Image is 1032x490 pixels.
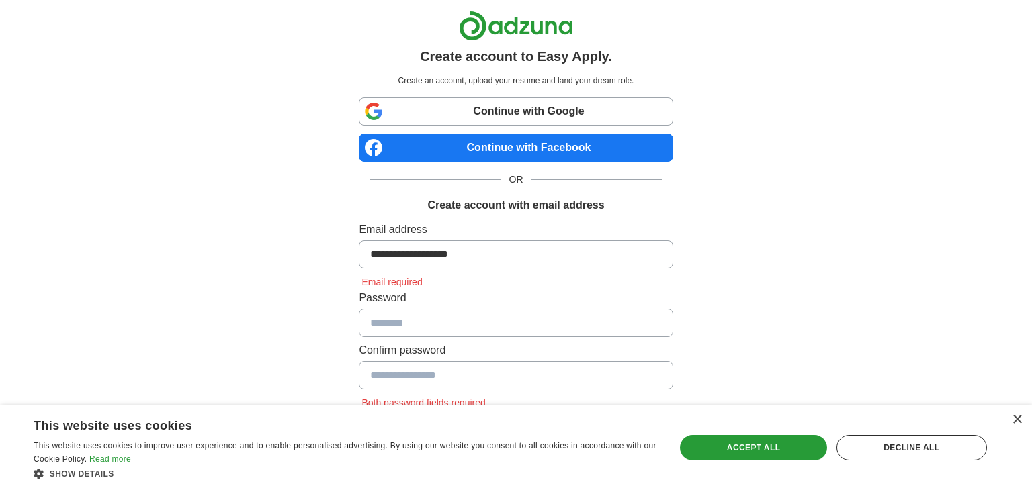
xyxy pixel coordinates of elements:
[1012,415,1022,425] div: Close
[361,75,670,87] p: Create an account, upload your resume and land your dream role.
[359,222,673,238] label: Email address
[680,435,826,460] div: Accept all
[420,46,612,66] h1: Create account to Easy Apply.
[34,467,656,480] div: Show details
[50,469,114,479] span: Show details
[836,435,987,460] div: Decline all
[359,290,673,306] label: Password
[459,11,573,41] img: Adzuna logo
[359,397,488,408] span: Both password fields required
[427,197,604,213] h1: Create account with email address
[34,441,656,464] span: This website uses cookies to improve user experience and to enable personalised advertising. By u...
[34,413,623,434] div: This website uses cookies
[359,342,673,358] label: Confirm password
[501,173,531,187] span: OR
[89,454,131,464] a: Read more, opens a new window
[359,134,673,162] a: Continue with Facebook
[359,97,673,126] a: Continue with Google
[359,277,425,287] span: Email required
